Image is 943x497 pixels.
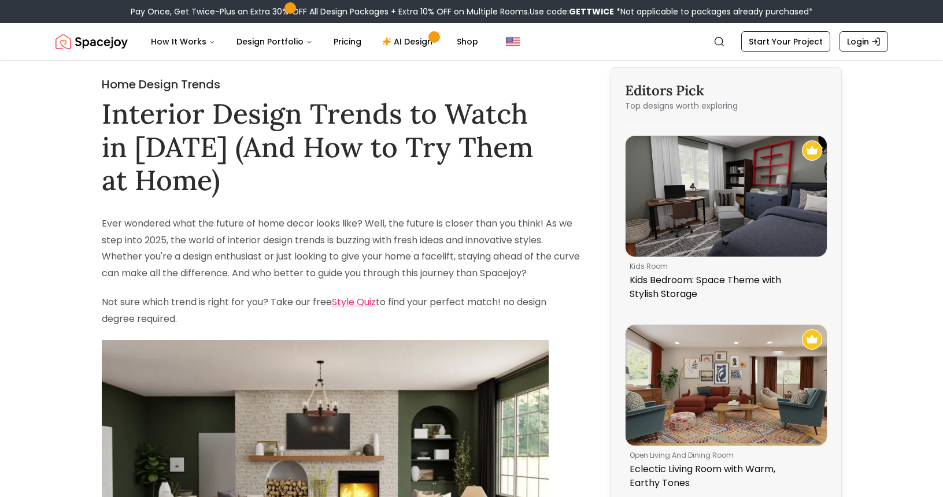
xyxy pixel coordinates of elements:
p: Not sure which trend is right for you? Take our free to find your perfect match! no design degree... [102,294,580,328]
h2: Home Design Trends [102,76,580,92]
a: Spacejoy [56,30,128,53]
a: Kids Bedroom: Space Theme with Stylish StorageRecommended Spacejoy Design - Kids Bedroom: Space T... [625,135,827,306]
img: United States [506,35,520,49]
a: Start Your Project [741,31,830,52]
h1: Interior Design Trends to Watch in [DATE] (And How to Try Them at Home) [102,97,580,197]
a: AI Design [373,30,445,53]
button: Design Portfolio [227,30,322,53]
a: Eclectic Living Room with Warm, Earthy TonesRecommended Spacejoy Design - Eclectic Living Room wi... [625,324,827,495]
a: Pricing [324,30,371,53]
img: Recommended Spacejoy Design - Eclectic Living Room with Warm, Earthy Tones [802,329,822,350]
nav: Main [142,30,487,53]
h3: Editors Pick [625,81,827,100]
span: Use code: [530,6,614,17]
p: Eclectic Living Room with Warm, Earthy Tones [630,462,818,490]
p: open living and dining room [630,451,818,460]
p: Ever wondered what the future of home decor looks like? Well, the future is closer than you think... [102,216,580,282]
span: *Not applicable to packages already purchased* [614,6,813,17]
a: Shop [448,30,487,53]
img: Spacejoy Logo [56,30,128,53]
button: How It Works [142,30,225,53]
img: Eclectic Living Room with Warm, Earthy Tones [626,325,827,446]
b: GETTWICE [569,6,614,17]
a: Style Quiz [332,295,376,309]
div: Pay Once, Get Twice-Plus an Extra 30% OFF All Design Packages + Extra 10% OFF on Multiple Rooms. [131,6,813,17]
p: Kids Bedroom: Space Theme with Stylish Storage [630,273,818,301]
p: kids room [630,262,818,271]
img: Recommended Spacejoy Design - Kids Bedroom: Space Theme with Stylish Storage [802,140,822,161]
p: Top designs worth exploring [625,100,827,112]
nav: Global [56,23,888,60]
a: Login [840,31,888,52]
img: Kids Bedroom: Space Theme with Stylish Storage [626,136,827,257]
